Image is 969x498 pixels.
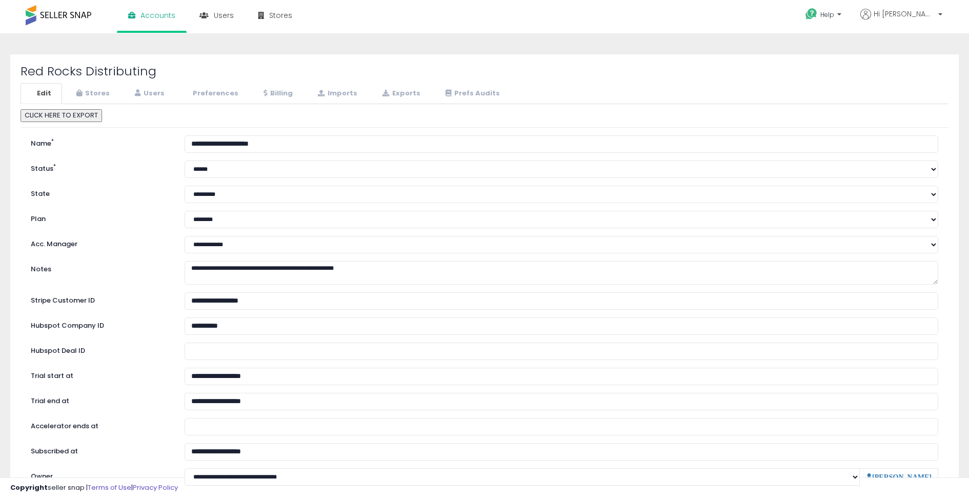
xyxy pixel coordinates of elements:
[860,9,942,32] a: Hi [PERSON_NAME]
[23,161,177,174] label: Status
[214,10,234,21] span: Users
[10,483,178,493] div: seller snap | |
[866,473,932,481] a: [PERSON_NAME]
[305,83,368,104] a: Imports
[23,343,177,356] label: Hubspot Deal ID
[820,10,834,19] span: Help
[250,83,304,104] a: Billing
[133,483,178,492] a: Privacy Policy
[140,10,175,21] span: Accounts
[23,292,177,306] label: Stripe Customer ID
[874,9,935,19] span: Hi [PERSON_NAME]
[23,393,177,406] label: Trial end at
[21,109,102,122] button: CLICK HERE TO EXPORT
[23,261,177,274] label: Notes
[23,443,177,456] label: Subscribed at
[432,83,511,104] a: Prefs Audits
[23,317,177,331] label: Hubspot Company ID
[23,418,177,431] label: Accelerator ends at
[21,83,62,104] a: Edit
[63,83,120,104] a: Stores
[23,368,177,381] label: Trial start at
[23,211,177,224] label: Plan
[269,10,292,21] span: Stores
[88,483,131,492] a: Terms of Use
[23,236,177,249] label: Acc. Manager
[369,83,431,104] a: Exports
[23,186,177,199] label: State
[31,472,53,482] label: Owner
[176,83,249,104] a: Preferences
[805,8,818,21] i: Get Help
[23,135,177,149] label: Name
[10,483,48,492] strong: Copyright
[21,65,948,78] h2: Red Rocks Distributing
[122,83,175,104] a: Users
